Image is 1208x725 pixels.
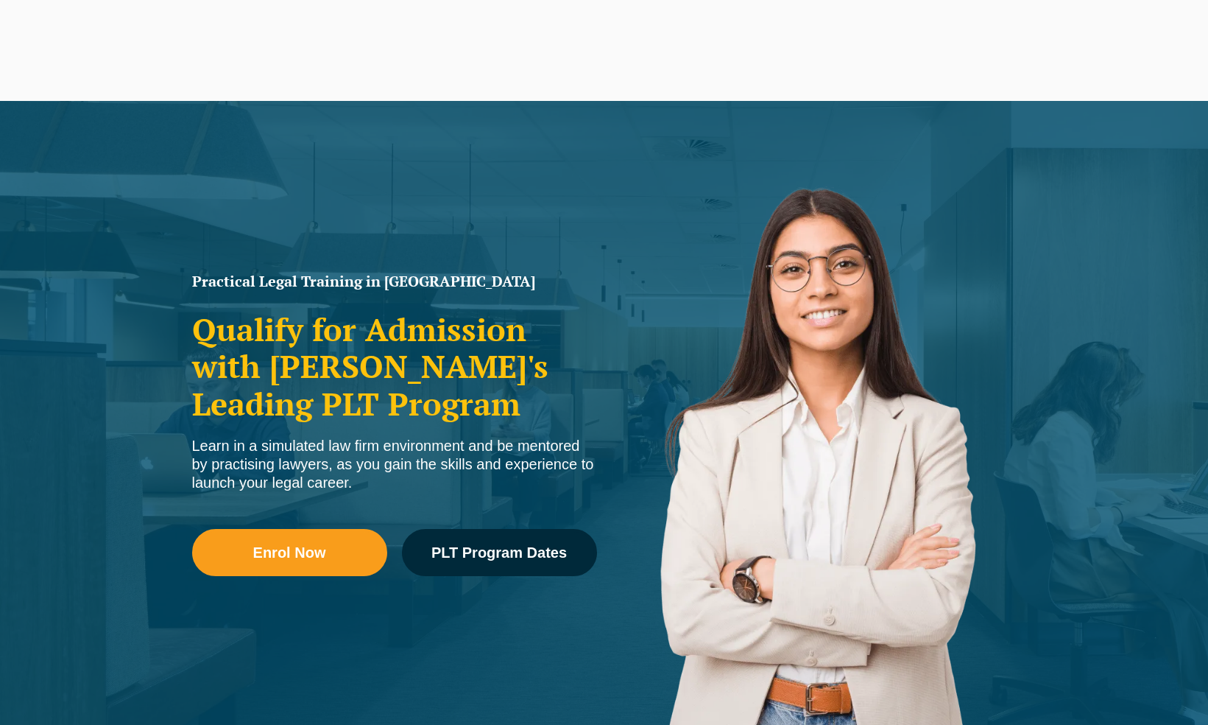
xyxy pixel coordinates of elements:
[192,437,597,492] div: Learn in a simulated law firm environment and be mentored by practising lawyers, as you gain the ...
[431,545,567,560] span: PLT Program Dates
[253,545,326,560] span: Enrol Now
[402,529,597,576] a: PLT Program Dates
[192,274,597,289] h1: Practical Legal Training in [GEOGRAPHIC_DATA]
[192,529,387,576] a: Enrol Now
[192,311,597,422] h2: Qualify for Admission with [PERSON_NAME]'s Leading PLT Program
